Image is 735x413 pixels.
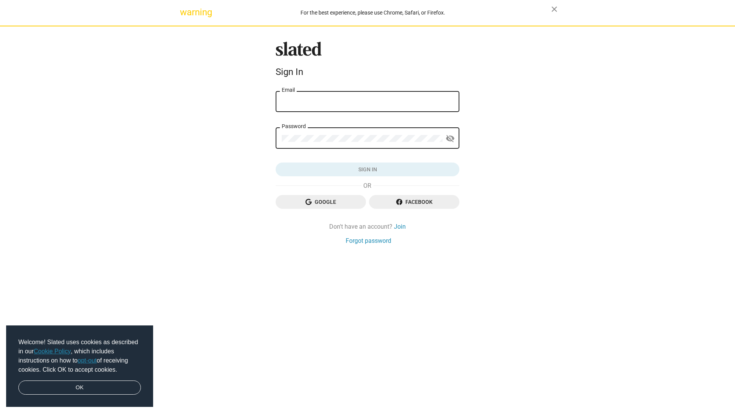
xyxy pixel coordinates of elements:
a: dismiss cookie message [18,380,141,395]
span: Welcome! Slated uses cookies as described in our , which includes instructions on how to of recei... [18,338,141,374]
button: Google [276,195,366,209]
div: Sign In [276,67,459,77]
span: Facebook [375,195,453,209]
a: opt-out [78,357,97,364]
div: For the best experience, please use Chrome, Safari, or Firefox. [194,8,551,18]
div: Don't have an account? [276,223,459,231]
button: Show password [443,131,458,146]
mat-icon: close [550,5,559,14]
div: cookieconsent [6,325,153,407]
a: Cookie Policy [34,348,71,354]
button: Facebook [369,195,459,209]
span: Google [282,195,360,209]
mat-icon: visibility_off [446,133,455,145]
mat-icon: warning [180,8,189,17]
a: Join [394,223,406,231]
a: Forgot password [346,237,391,245]
sl-branding: Sign In [276,42,459,81]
